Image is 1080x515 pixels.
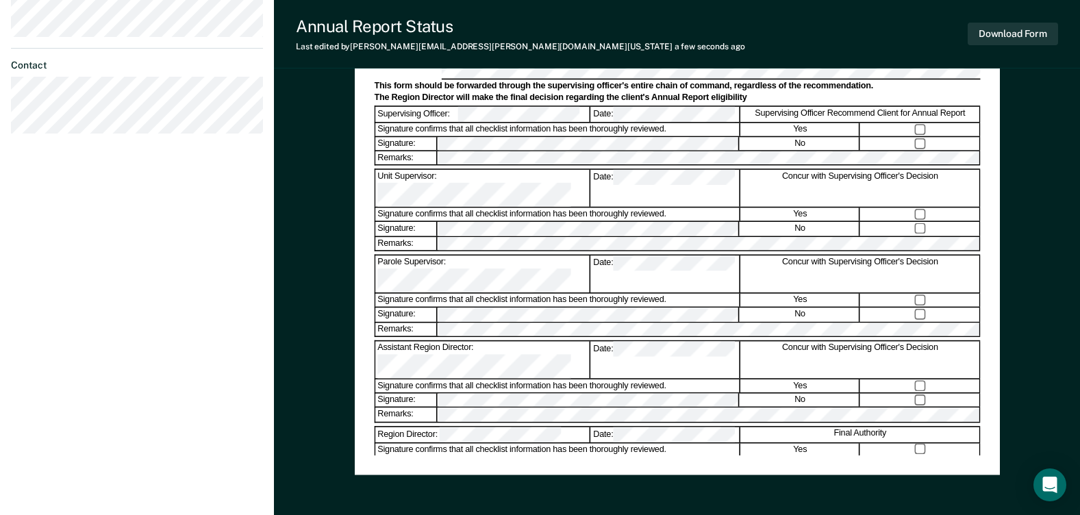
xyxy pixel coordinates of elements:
[1033,468,1066,501] div: Open Intercom Messenger
[375,237,438,251] div: Remarks:
[741,123,860,136] div: Yes
[740,255,980,292] div: Concur with Supervising Officer's Decision
[375,151,438,165] div: Remarks:
[740,170,980,207] div: Concur with Supervising Officer's Decision
[591,427,740,442] div: Date:
[740,341,980,378] div: Concur with Supervising Officer's Decision
[375,379,740,392] div: Signature confirms that all checklist information has been thoroughly reviewed.
[591,341,740,378] div: Date:
[740,137,859,151] div: No
[740,223,859,236] div: No
[375,106,590,121] div: Supervising Officer:
[740,427,980,442] div: Final Authority
[375,137,437,151] div: Signature:
[741,208,860,221] div: Yes
[375,308,437,322] div: Signature:
[375,323,438,336] div: Remarks:
[375,255,590,292] div: Parole Supervisor:
[375,408,438,422] div: Remarks:
[740,106,980,121] div: Supervising Officer Recommend Client for Annual Report
[375,341,590,378] div: Assistant Region Director:
[375,294,740,307] div: Signature confirms that all checklist information has been thoroughly reviewed.
[740,308,859,322] div: No
[741,443,860,456] div: Yes
[740,394,859,407] div: No
[375,427,590,442] div: Region Director:
[741,379,860,392] div: Yes
[375,208,740,221] div: Signature confirms that all checklist information has been thoroughly reviewed.
[296,42,745,51] div: Last edited by [PERSON_NAME][EMAIL_ADDRESS][PERSON_NAME][DOMAIN_NAME][US_STATE]
[675,42,745,51] span: a few seconds ago
[741,294,860,307] div: Yes
[375,123,740,136] div: Signature confirms that all checklist information has been thoroughly reviewed.
[375,170,590,207] div: Unit Supervisor:
[375,443,740,456] div: Signature confirms that all checklist information has been thoroughly reviewed.
[375,223,437,236] div: Signature:
[11,60,263,71] dt: Contact
[375,394,437,407] div: Signature:
[591,106,740,121] div: Date:
[591,170,740,207] div: Date:
[296,16,745,36] div: Annual Report Status
[374,81,980,92] div: This form should be forwarded through the supervising officer's entire chain of command, regardle...
[374,93,980,104] div: The Region Director will make the final decision regarding the client's Annual Report eligibility
[968,23,1058,45] button: Download Form
[591,255,740,292] div: Date:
